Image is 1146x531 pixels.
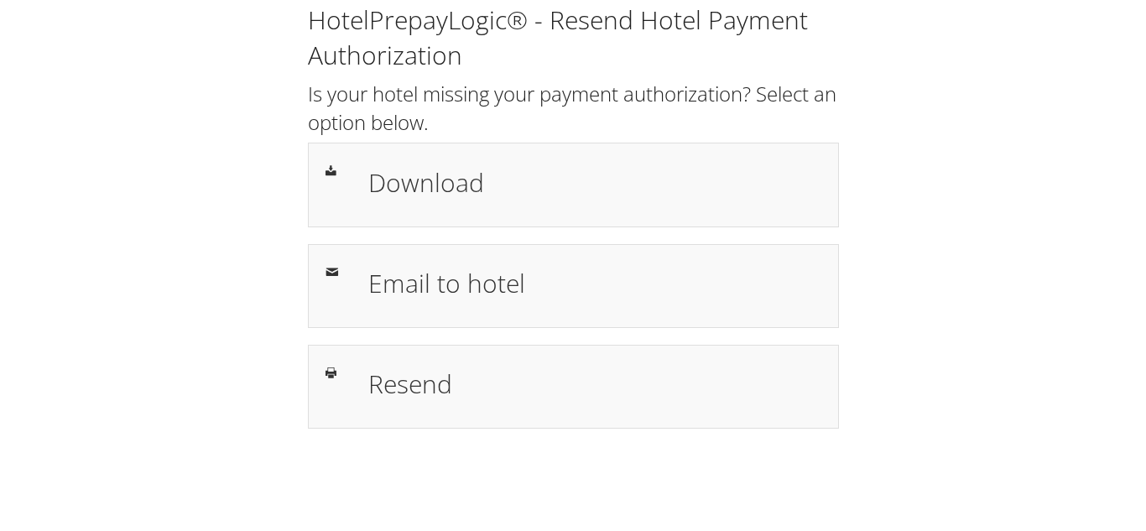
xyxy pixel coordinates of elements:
a: Download [308,143,839,226]
a: Resend [308,345,839,429]
a: Email to hotel [308,244,839,328]
h2: Is your hotel missing your payment authorization? Select an option below. [308,80,839,136]
h1: Resend [368,365,820,403]
h1: Email to hotel [368,264,820,302]
h1: Download [368,164,820,201]
h1: HotelPrepayLogic® - Resend Hotel Payment Authorization [308,3,839,73]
